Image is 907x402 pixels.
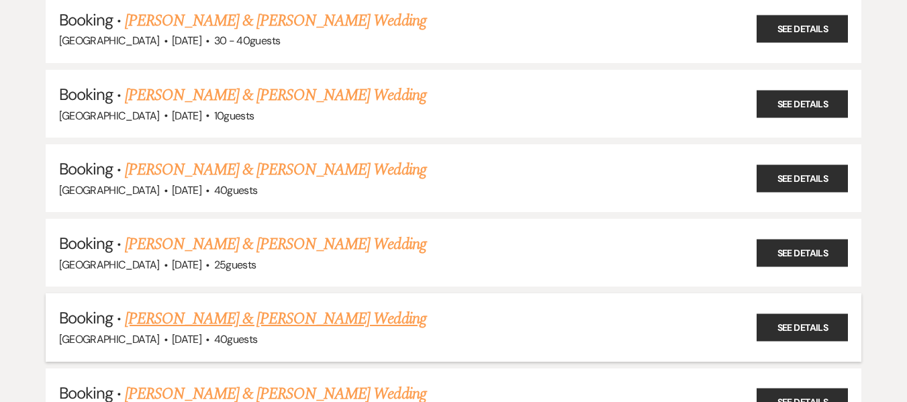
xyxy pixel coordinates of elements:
[172,109,201,123] span: [DATE]
[757,314,848,342] a: See Details
[59,258,160,272] span: [GEOGRAPHIC_DATA]
[172,34,201,48] span: [DATE]
[125,158,426,182] a: [PERSON_NAME] & [PERSON_NAME] Wedding
[125,83,426,107] a: [PERSON_NAME] & [PERSON_NAME] Wedding
[59,332,160,346] span: [GEOGRAPHIC_DATA]
[59,84,113,105] span: Booking
[757,90,848,117] a: See Details
[757,239,848,266] a: See Details
[59,307,113,328] span: Booking
[757,15,848,43] a: See Details
[59,9,113,30] span: Booking
[125,307,426,331] a: [PERSON_NAME] & [PERSON_NAME] Wedding
[757,164,848,192] a: See Details
[172,183,201,197] span: [DATE]
[59,183,160,197] span: [GEOGRAPHIC_DATA]
[214,109,254,123] span: 10 guests
[214,258,256,272] span: 25 guests
[59,109,160,123] span: [GEOGRAPHIC_DATA]
[125,232,426,256] a: [PERSON_NAME] & [PERSON_NAME] Wedding
[214,34,281,48] span: 30 - 40 guests
[59,233,113,254] span: Booking
[172,258,201,272] span: [DATE]
[59,158,113,179] span: Booking
[172,332,201,346] span: [DATE]
[59,34,160,48] span: [GEOGRAPHIC_DATA]
[125,9,426,33] a: [PERSON_NAME] & [PERSON_NAME] Wedding
[214,183,258,197] span: 40 guests
[214,332,258,346] span: 40 guests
